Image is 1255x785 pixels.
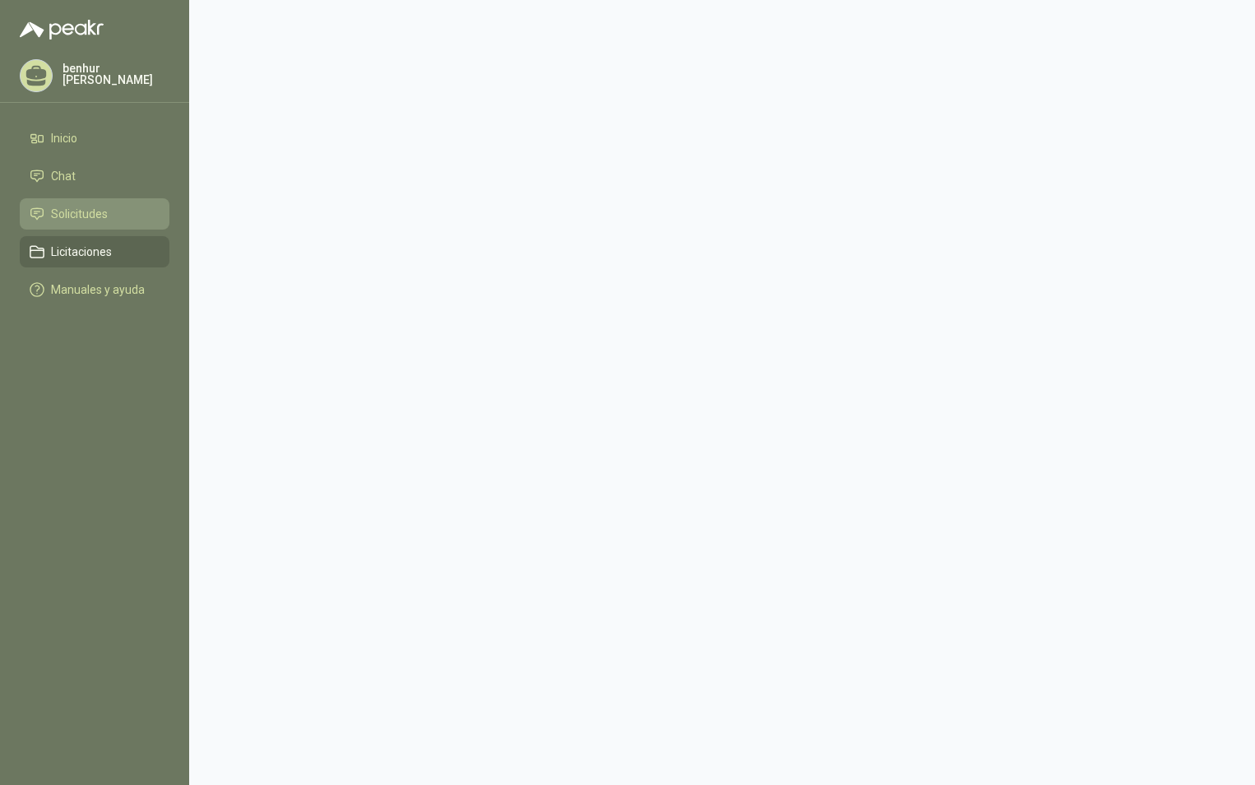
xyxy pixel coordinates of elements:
span: Solicitudes [51,205,108,223]
a: Manuales y ayuda [20,274,169,305]
a: Chat [20,160,169,192]
span: Chat [51,167,76,185]
span: Inicio [51,129,77,147]
a: Solicitudes [20,198,169,230]
img: Logo peakr [20,20,104,39]
a: Inicio [20,123,169,154]
span: Manuales y ayuda [51,281,145,299]
span: Licitaciones [51,243,112,261]
a: Licitaciones [20,236,169,267]
p: benhur [PERSON_NAME] [63,63,169,86]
